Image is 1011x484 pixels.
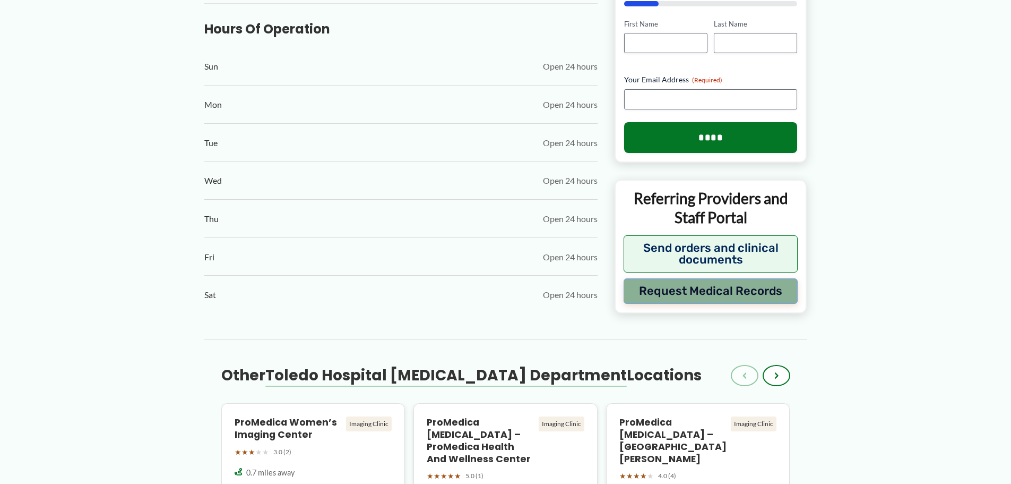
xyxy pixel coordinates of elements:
span: ★ [640,469,647,483]
h4: ProMedica [MEDICAL_DATA] – [GEOGRAPHIC_DATA][PERSON_NAME] [619,417,727,465]
span: 4.0 (4) [658,470,676,482]
span: ★ [633,469,640,483]
h4: ProMedica [MEDICAL_DATA] – ProMedica Health and Wellness Center [427,417,534,465]
span: 0.7 miles away [246,468,295,478]
h3: Other Locations [221,366,702,385]
span: Fri [204,249,214,265]
label: Your Email Address [624,74,798,85]
div: Imaging Clinic [346,417,392,431]
span: Wed [204,173,222,189]
button: Send orders and clinical documents [624,235,798,273]
span: Sat [204,287,216,303]
h3: Hours of Operation [204,21,598,37]
span: ‹ [742,369,747,382]
span: 3.0 (2) [273,446,291,458]
span: ★ [427,469,434,483]
span: ★ [255,445,262,459]
span: Mon [204,97,222,113]
span: ★ [241,445,248,459]
span: ★ [262,445,269,459]
span: ★ [235,445,241,459]
span: Open 24 hours [543,97,598,113]
span: Open 24 hours [543,287,598,303]
span: ★ [626,469,633,483]
button: › [763,365,790,386]
span: ★ [454,469,461,483]
span: ★ [447,469,454,483]
span: Toledo Hospital [MEDICAL_DATA] Department [265,365,627,386]
span: ★ [248,445,255,459]
p: Referring Providers and Staff Portal [624,189,798,227]
span: Open 24 hours [543,135,598,151]
h4: ProMedica Women’s Imaging Center [235,417,342,441]
button: ‹ [731,365,758,386]
span: ★ [434,469,440,483]
span: 5.0 (1) [465,470,483,482]
span: › [774,369,779,382]
span: ★ [440,469,447,483]
div: Imaging Clinic [539,417,584,431]
span: Tue [204,135,218,151]
span: ★ [647,469,654,483]
button: Request Medical Records [624,278,798,304]
span: Open 24 hours [543,58,598,74]
span: (Required) [692,76,722,84]
span: Open 24 hours [543,173,598,189]
span: ★ [619,469,626,483]
span: Thu [204,211,219,227]
label: First Name [624,19,707,29]
label: Last Name [714,19,797,29]
div: Imaging Clinic [731,417,776,431]
span: Open 24 hours [543,211,598,227]
span: Open 24 hours [543,249,598,265]
span: Sun [204,58,218,74]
